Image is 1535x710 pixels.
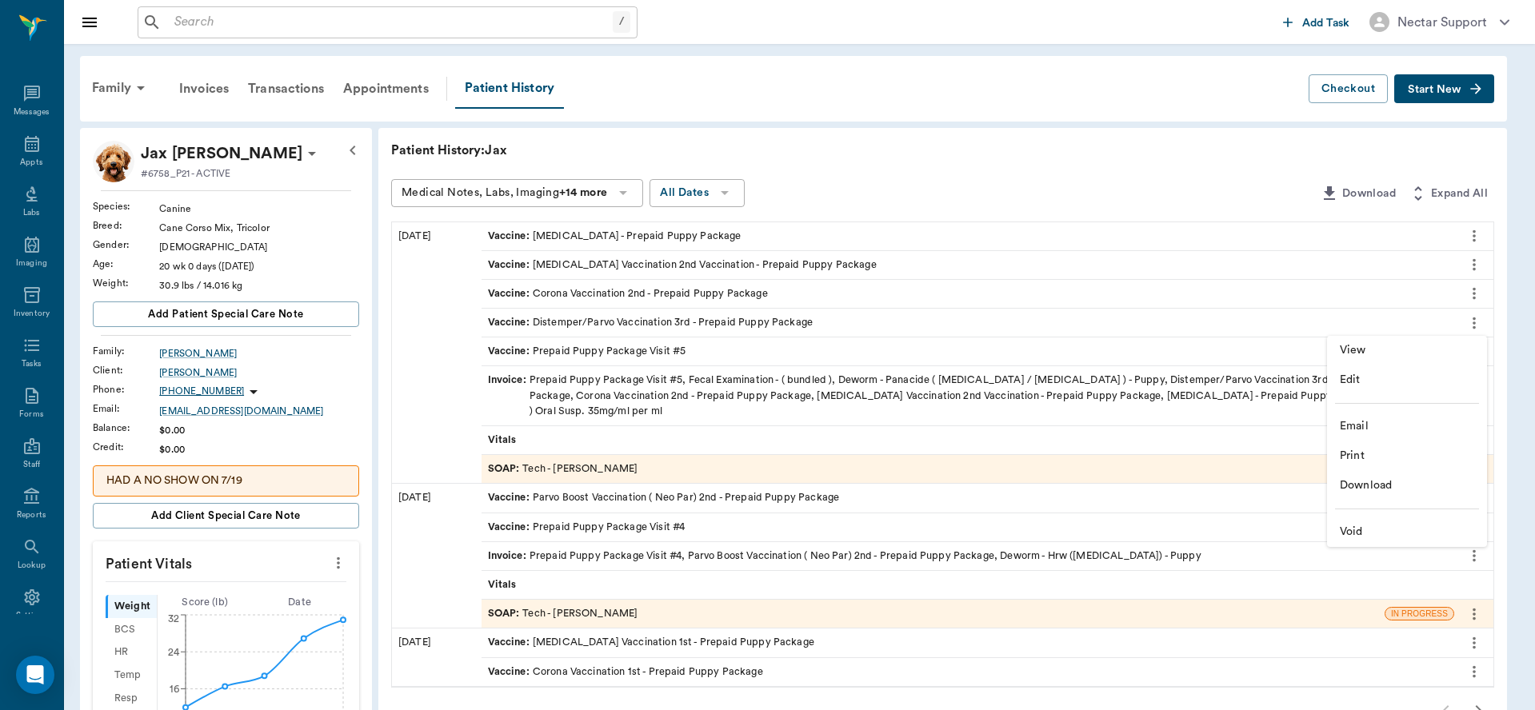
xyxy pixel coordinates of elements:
span: Print [1340,448,1474,465]
span: Edit [1340,372,1474,389]
span: Email [1340,418,1474,435]
div: Open Intercom Messenger [16,656,54,694]
span: Download [1340,477,1474,494]
span: View [1340,342,1474,359]
span: Void [1340,524,1474,540]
